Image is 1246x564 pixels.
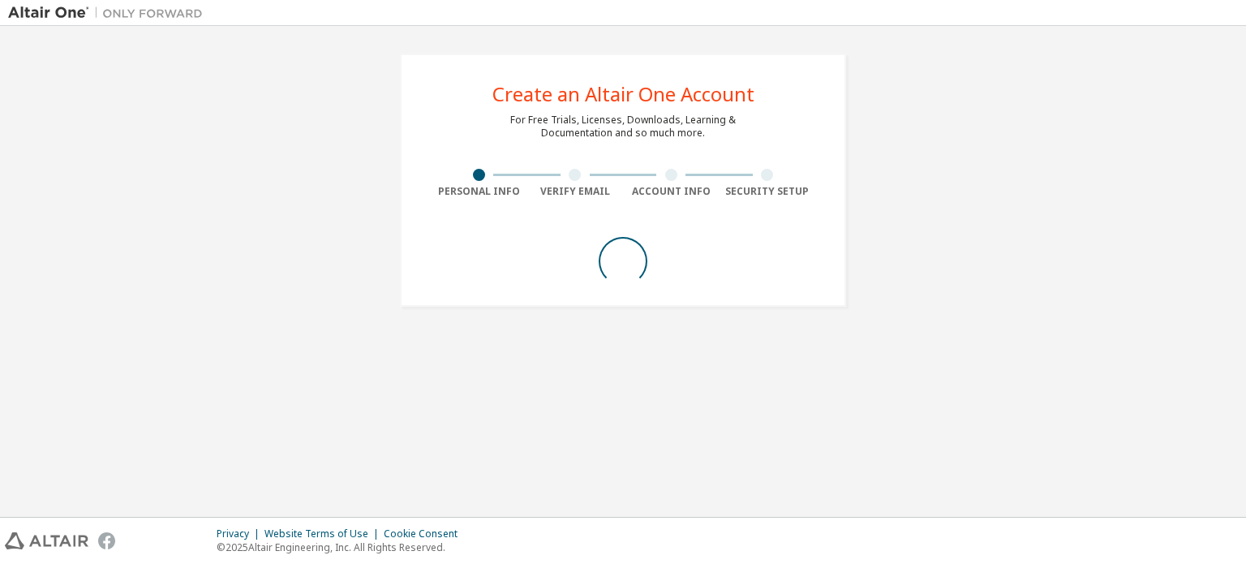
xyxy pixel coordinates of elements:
img: altair_logo.svg [5,532,88,549]
div: Cookie Consent [384,527,467,540]
p: © 2025 Altair Engineering, Inc. All Rights Reserved. [217,540,467,554]
div: Personal Info [431,185,527,198]
img: Altair One [8,5,211,21]
div: Create an Altair One Account [492,84,754,104]
div: Website Terms of Use [264,527,384,540]
div: Verify Email [527,185,624,198]
div: Account Info [623,185,720,198]
div: For Free Trials, Licenses, Downloads, Learning & Documentation and so much more. [510,114,736,140]
div: Security Setup [720,185,816,198]
div: Privacy [217,527,264,540]
img: facebook.svg [98,532,115,549]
